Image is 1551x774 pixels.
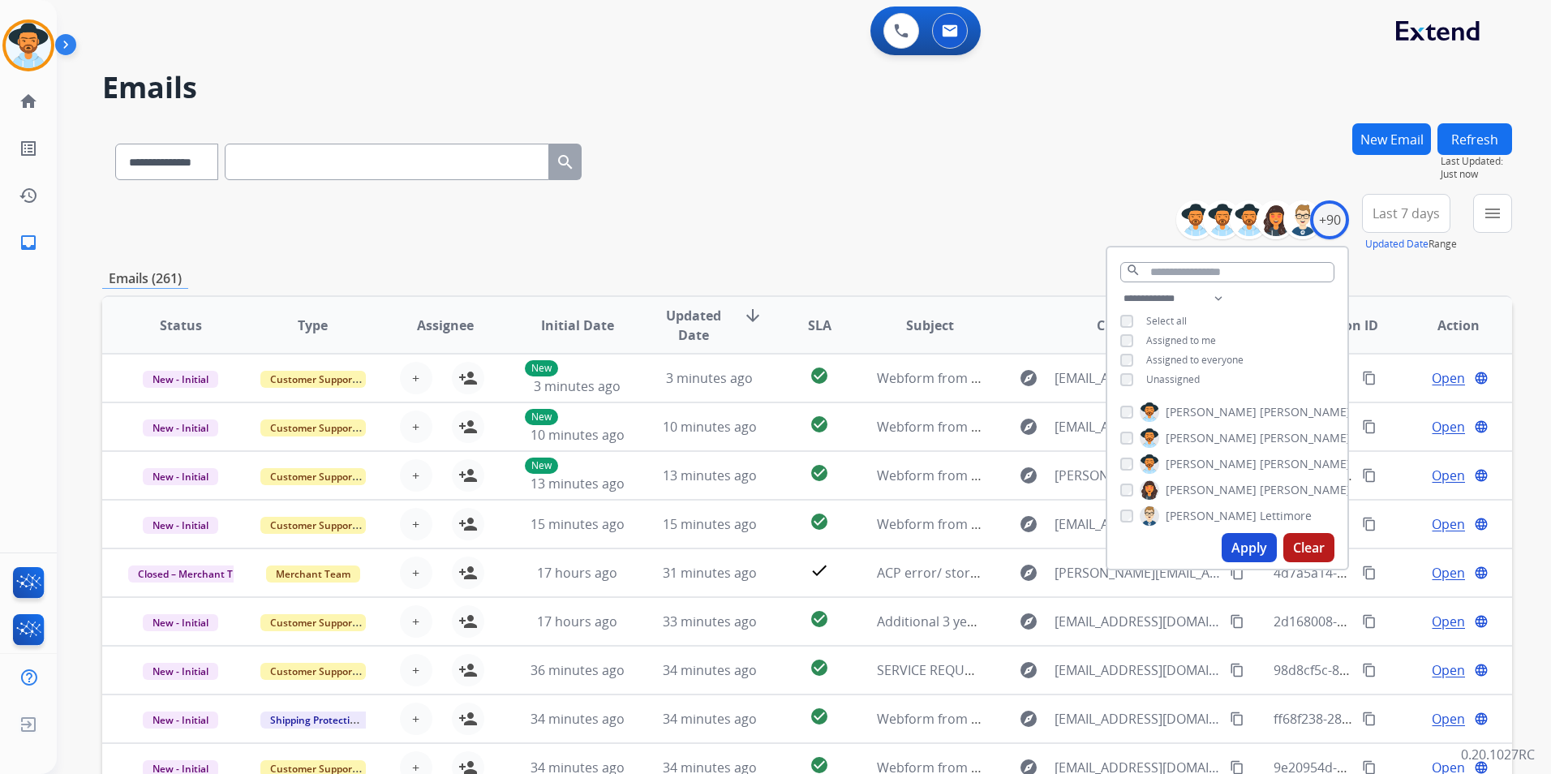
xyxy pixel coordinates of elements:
[556,153,575,172] mat-icon: search
[663,661,757,679] span: 34 minutes ago
[810,415,829,434] mat-icon: check_circle
[1097,316,1160,335] span: Customer
[1362,371,1377,385] mat-icon: content_copy
[458,563,478,583] mat-icon: person_add
[531,426,625,444] span: 10 minutes ago
[1166,430,1257,446] span: [PERSON_NAME]
[260,419,366,436] span: Customer Support
[1230,565,1244,580] mat-icon: content_copy
[412,709,419,729] span: +
[1461,745,1535,764] p: 0.20.1027RC
[458,709,478,729] mat-icon: person_add
[260,468,366,485] span: Customer Support
[260,614,366,631] span: Customer Support
[1146,372,1200,386] span: Unassigned
[1432,417,1465,436] span: Open
[1222,533,1277,562] button: Apply
[417,316,474,335] span: Assignee
[400,411,432,443] button: +
[1474,371,1489,385] mat-icon: language
[877,369,1244,387] span: Webform from [EMAIL_ADDRESS][DOMAIN_NAME] on [DATE]
[1260,482,1351,498] span: [PERSON_NAME]
[1474,663,1489,677] mat-icon: language
[1055,563,1221,583] span: [PERSON_NAME][EMAIL_ADDRESS][PERSON_NAME][DOMAIN_NAME]
[412,466,419,485] span: +
[412,563,419,583] span: +
[541,316,614,335] span: Initial Date
[663,467,757,484] span: 13 minutes ago
[1380,297,1512,354] th: Action
[531,475,625,492] span: 13 minutes ago
[810,658,829,677] mat-icon: check_circle
[102,269,188,289] p: Emails (261)
[1365,237,1457,251] span: Range
[877,564,1010,582] span: ACP error/ store 5777
[1055,514,1221,534] span: [EMAIL_ADDRESS][DOMAIN_NAME]
[400,557,432,589] button: +
[19,92,38,111] mat-icon: home
[1274,710,1516,728] span: ff68f238-284d-46de-b4f4-d879db71dc52
[1432,660,1465,680] span: Open
[1230,663,1244,677] mat-icon: content_copy
[458,417,478,436] mat-icon: person_add
[531,515,625,533] span: 15 minutes ago
[1055,368,1221,388] span: [EMAIL_ADDRESS][DOMAIN_NAME]
[808,316,831,335] span: SLA
[1126,263,1141,277] mat-icon: search
[1362,194,1450,233] button: Last 7 days
[412,660,419,680] span: +
[810,609,829,629] mat-icon: check_circle
[1146,353,1244,367] span: Assigned to everyone
[1019,466,1038,485] mat-icon: explore
[1230,614,1244,629] mat-icon: content_copy
[143,371,218,388] span: New - Initial
[128,565,277,583] span: Closed – Merchant Transfer
[1055,417,1221,436] span: [EMAIL_ADDRESS][DOMAIN_NAME]
[400,459,432,492] button: +
[810,707,829,726] mat-icon: check_circle
[1474,565,1489,580] mat-icon: language
[1019,514,1038,534] mat-icon: explore
[1474,419,1489,434] mat-icon: language
[877,467,1446,484] span: Webform from [PERSON_NAME][EMAIL_ADDRESS][PERSON_NAME][DOMAIN_NAME] on [DATE]
[537,613,617,630] span: 17 hours ago
[400,508,432,540] button: +
[1352,123,1431,155] button: New Email
[743,306,763,325] mat-icon: arrow_downward
[877,710,1244,728] span: Webform from [EMAIL_ADDRESS][DOMAIN_NAME] on [DATE]
[160,316,202,335] span: Status
[663,515,757,533] span: 15 minutes ago
[1230,712,1244,726] mat-icon: content_copy
[1260,508,1312,524] span: Lettimore
[1474,468,1489,483] mat-icon: language
[400,654,432,686] button: +
[1441,155,1512,168] span: Last Updated:
[400,605,432,638] button: +
[525,360,558,376] p: New
[1441,168,1512,181] span: Just now
[1474,517,1489,531] mat-icon: language
[810,512,829,531] mat-icon: check_circle
[6,23,51,68] img: avatar
[143,663,218,680] span: New - Initial
[412,417,419,436] span: +
[102,71,1512,104] h2: Emails
[260,517,366,534] span: Customer Support
[1362,565,1377,580] mat-icon: content_copy
[298,316,328,335] span: Type
[412,368,419,388] span: +
[1365,238,1429,251] button: Updated Date
[19,186,38,205] mat-icon: history
[458,368,478,388] mat-icon: person_add
[1260,430,1351,446] span: [PERSON_NAME]
[663,613,757,630] span: 33 minutes ago
[260,712,372,729] span: Shipping Protection
[1474,614,1489,629] mat-icon: language
[1019,417,1038,436] mat-icon: explore
[1432,466,1465,485] span: Open
[1146,333,1216,347] span: Assigned to me
[534,377,621,395] span: 3 minutes ago
[1362,517,1377,531] mat-icon: content_copy
[260,663,366,680] span: Customer Support
[1166,482,1257,498] span: [PERSON_NAME]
